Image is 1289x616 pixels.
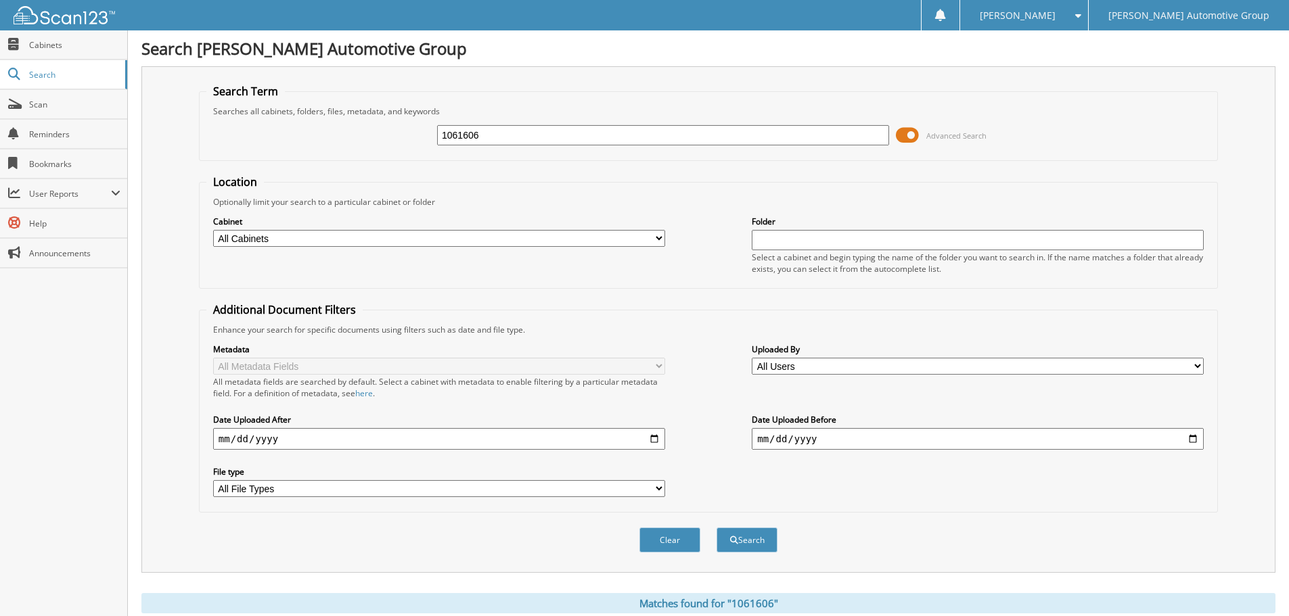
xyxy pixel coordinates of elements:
[29,69,118,80] span: Search
[206,324,1211,335] div: Enhance your search for specific documents using filters such as date and file type.
[752,343,1204,355] label: Uploaded By
[206,174,264,189] legend: Location
[355,387,373,399] a: here
[213,216,665,227] label: Cabinet
[752,414,1204,425] label: Date Uploaded Before
[206,302,363,317] legend: Additional Document Filters
[206,105,1211,117] div: Searches all cabinets, folders, files, metadata, and keywords
[639,527,700,552] button: Clear
[752,216,1204,227] label: Folder
[29,188,111,199] span: User Reports
[752,428,1204,450] input: end
[717,527,777,552] button: Search
[206,84,285,99] legend: Search Term
[29,158,120,170] span: Bookmarks
[29,99,120,110] span: Scan
[926,131,987,141] span: Advanced Search
[213,343,665,355] label: Metadata
[29,39,120,51] span: Cabinets
[141,37,1275,60] h1: Search [PERSON_NAME] Automotive Group
[213,428,665,450] input: start
[29,128,120,140] span: Reminders
[213,466,665,477] label: File type
[980,11,1056,20] span: [PERSON_NAME]
[29,247,120,259] span: Announcements
[213,414,665,425] label: Date Uploaded After
[752,252,1204,275] div: Select a cabinet and begin typing the name of the folder you want to search in. If the name match...
[206,196,1211,208] div: Optionally limit your search to a particular cabinet or folder
[141,593,1275,613] div: Matches found for "1061606"
[213,376,665,399] div: All metadata fields are searched by default. Select a cabinet with metadata to enable filtering b...
[1108,11,1269,20] span: [PERSON_NAME] Automotive Group
[29,218,120,229] span: Help
[14,6,115,24] img: scan123-logo-white.svg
